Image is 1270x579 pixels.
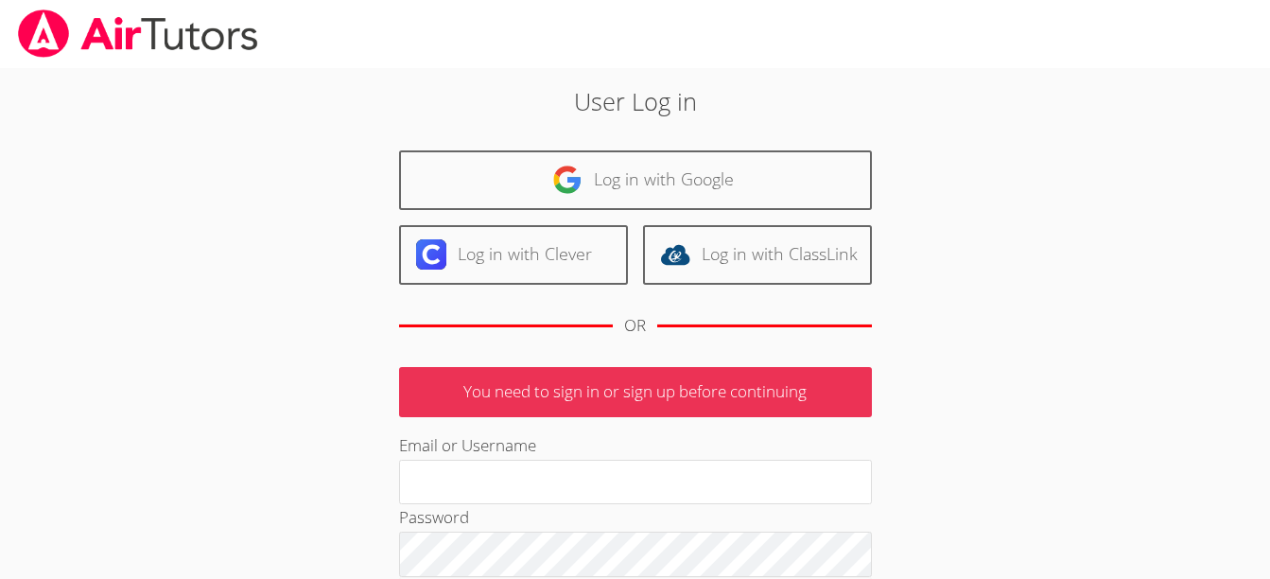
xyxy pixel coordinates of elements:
a: Log in with Clever [399,225,628,285]
img: clever-logo-6eab21bc6e7a338710f1a6ff85c0baf02591cd810cc4098c63d3a4b26e2feb20.svg [416,239,446,270]
img: classlink-logo-d6bb404cc1216ec64c9a2012d9dc4662098be43eaf13dc465df04b49fa7ab582.svg [660,239,690,270]
a: Log in with Google [399,150,872,210]
a: Log in with ClassLink [643,225,872,285]
label: Password [399,506,469,528]
h2: User Log in [292,83,978,119]
img: airtutors_banner-c4298cdbf04f3fff15de1276eac7730deb9818008684d7c2e4769d2f7ddbe033.png [16,9,260,58]
p: You need to sign in or sign up before continuing [399,367,872,417]
div: OR [624,312,646,340]
img: google-logo-50288ca7cdecda66e5e0955fdab243c47b7ad437acaf1139b6f446037453330a.svg [552,165,583,195]
label: Email or Username [399,434,536,456]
